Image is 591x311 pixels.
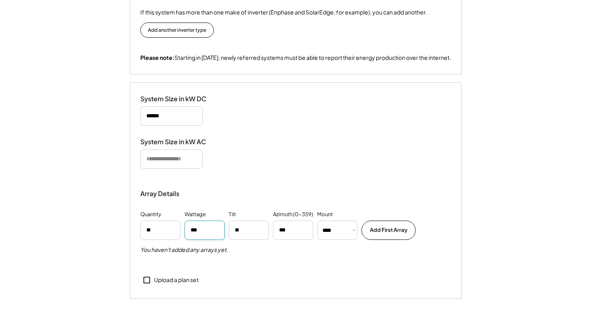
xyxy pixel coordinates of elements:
button: Add another inverter type [140,23,214,38]
div: Mount [317,211,333,219]
div: Azimuth (0-359) [273,211,313,219]
div: Tilt [229,211,236,219]
div: Quantity [140,211,161,219]
div: Array Details [140,189,181,198]
strong: Please note: [140,54,174,61]
button: Add First Array [361,221,416,240]
h5: You haven't added any arrays yet. [140,246,228,254]
div: Starting in [DATE], newly referred systems must be able to report their energy production over th... [140,54,451,62]
div: If this system has more than one make of inverter (Enphase and SolarEdge, for example), you can a... [140,8,427,16]
div: System Size in kW DC [140,95,221,103]
div: Upload a plan set [154,276,199,284]
div: System Size in kW AC [140,138,221,146]
div: Wattage [185,211,206,219]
